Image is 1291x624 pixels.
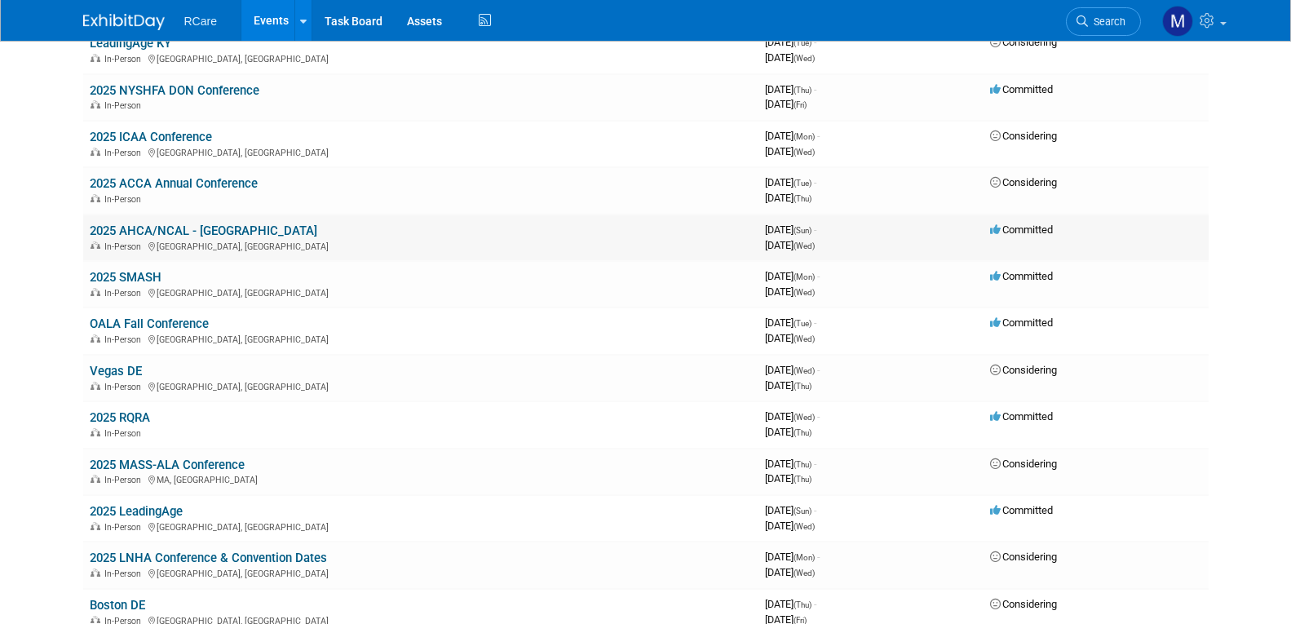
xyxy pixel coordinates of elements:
a: 2025 ACCA Annual Conference [90,176,258,191]
span: Committed [990,316,1053,329]
span: In-Person [104,241,146,252]
span: In-Person [104,475,146,485]
span: (Thu) [794,86,811,95]
span: (Wed) [794,569,815,578]
span: [DATE] [765,316,816,329]
div: MA, [GEOGRAPHIC_DATA] [90,472,752,485]
span: In-Person [104,428,146,439]
span: (Sun) [794,507,811,516]
span: [DATE] [765,364,820,376]
img: In-Person Event [91,54,100,62]
span: (Fri) [794,100,807,109]
span: [DATE] [765,426,811,438]
span: Considering [990,176,1057,188]
span: - [814,83,816,95]
span: (Thu) [794,194,811,203]
img: In-Person Event [91,334,100,343]
span: (Thu) [794,475,811,484]
span: In-Person [104,194,146,205]
span: [DATE] [765,83,816,95]
img: In-Person Event [91,382,100,390]
div: [GEOGRAPHIC_DATA], [GEOGRAPHIC_DATA] [90,379,752,392]
span: Committed [990,223,1053,236]
span: - [817,130,820,142]
span: [DATE] [765,145,815,157]
span: [DATE] [765,379,811,392]
span: (Mon) [794,272,815,281]
a: 2025 NYSHFA DON Conference [90,83,259,98]
span: RCare [184,15,217,28]
span: [DATE] [765,51,815,64]
span: (Sun) [794,226,811,235]
span: In-Person [104,288,146,299]
span: In-Person [104,100,146,111]
div: [GEOGRAPHIC_DATA], [GEOGRAPHIC_DATA] [90,285,752,299]
span: [DATE] [765,270,820,282]
span: (Wed) [794,54,815,63]
span: In-Person [104,54,146,64]
div: [GEOGRAPHIC_DATA], [GEOGRAPHIC_DATA] [90,239,752,252]
span: (Wed) [794,366,815,375]
span: [DATE] [765,472,811,485]
span: In-Person [104,569,146,579]
img: In-Person Event [91,522,100,530]
span: [DATE] [765,566,815,578]
span: - [814,458,816,470]
span: (Tue) [794,38,811,47]
span: (Mon) [794,553,815,562]
span: Considering [990,551,1057,563]
span: (Wed) [794,413,815,422]
span: [DATE] [765,285,815,298]
span: (Thu) [794,600,811,609]
span: [DATE] [765,410,820,423]
span: (Tue) [794,319,811,328]
span: - [817,270,820,282]
span: [DATE] [765,130,820,142]
div: [GEOGRAPHIC_DATA], [GEOGRAPHIC_DATA] [90,332,752,345]
img: In-Person Event [91,194,100,202]
a: 2025 LNHA Conference & Convention Dates [90,551,327,565]
span: (Thu) [794,460,811,469]
span: [DATE] [765,176,816,188]
img: In-Person Event [91,428,100,436]
a: Boston DE [90,598,145,613]
span: - [817,551,820,563]
span: Committed [990,504,1053,516]
span: - [814,316,816,329]
span: In-Person [104,334,146,345]
div: [GEOGRAPHIC_DATA], [GEOGRAPHIC_DATA] [90,51,752,64]
span: In-Person [104,148,146,158]
span: (Wed) [794,522,815,531]
span: Committed [990,270,1053,282]
span: Considering [990,364,1057,376]
span: [DATE] [765,239,815,251]
span: (Thu) [794,382,811,391]
span: Considering [990,598,1057,610]
span: In-Person [104,382,146,392]
img: In-Person Event [91,569,100,577]
span: [DATE] [765,36,816,48]
a: 2025 LeadingAge [90,504,183,519]
span: [DATE] [765,598,816,610]
span: (Wed) [794,288,815,297]
span: Committed [990,410,1053,423]
a: 2025 RQRA [90,410,150,425]
img: ExhibitDay [83,14,165,30]
img: In-Person Event [91,100,100,108]
div: [GEOGRAPHIC_DATA], [GEOGRAPHIC_DATA] [90,145,752,158]
span: [DATE] [765,223,816,236]
span: Considering [990,458,1057,470]
img: In-Person Event [91,241,100,250]
span: - [814,223,816,236]
a: 2025 SMASH [90,270,161,285]
span: (Wed) [794,148,815,157]
span: [DATE] [765,504,816,516]
a: OALA Fall Conference [90,316,209,331]
a: LeadingAge KY [90,36,171,51]
span: (Mon) [794,132,815,141]
span: [DATE] [765,520,815,532]
span: (Tue) [794,179,811,188]
img: In-Person Event [91,475,100,483]
img: maxim kowal [1162,6,1193,37]
span: (Thu) [794,428,811,437]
